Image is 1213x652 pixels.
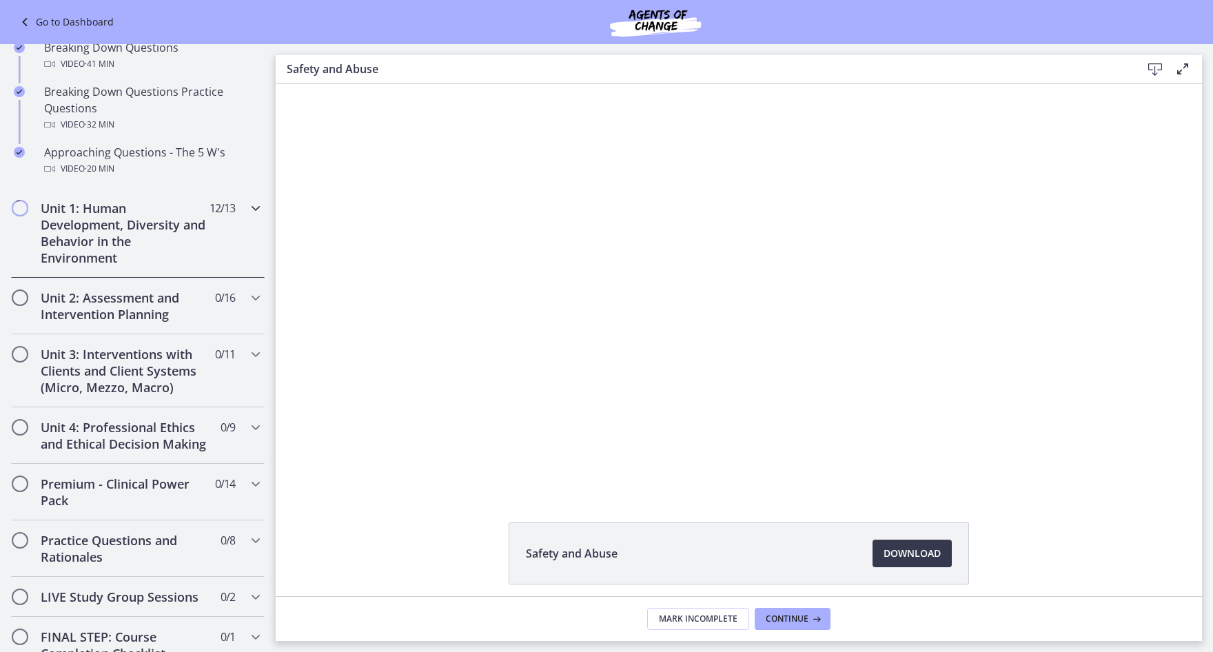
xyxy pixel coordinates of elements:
a: Go to Dashboard [17,14,114,30]
span: Download [884,545,941,562]
div: Video [44,161,259,177]
i: Completed [14,42,25,53]
h2: Unit 2: Assessment and Intervention Planning [41,289,209,323]
span: 0 / 11 [215,346,235,363]
div: Video [44,56,259,72]
span: Continue [766,613,808,624]
div: Video [44,116,259,133]
div: Approaching Questions - The 5 W's [44,144,259,177]
h3: Safety and Abuse [287,61,1119,77]
img: Agents of Change Social Work Test Prep [573,6,738,39]
h2: Premium - Clinical Power Pack [41,476,209,509]
span: Safety and Abuse [526,545,618,562]
span: · 20 min [85,161,114,177]
h2: Unit 3: Interventions with Clients and Client Systems (Micro, Mezzo, Macro) [41,346,209,396]
h2: LIVE Study Group Sessions [41,589,209,605]
span: 0 / 2 [221,589,235,605]
span: 0 / 9 [221,419,235,436]
iframe: Video Lesson [276,84,1202,491]
button: Mark Incomplete [647,608,749,630]
span: 0 / 1 [221,629,235,645]
div: Breaking Down Questions [44,39,259,72]
span: Mark Incomplete [659,613,737,624]
span: · 41 min [85,56,114,72]
h2: Unit 1: Human Development, Diversity and Behavior in the Environment [41,200,209,266]
h2: Practice Questions and Rationales [41,532,209,565]
div: Breaking Down Questions Practice Questions [44,83,259,133]
button: Continue [755,608,830,630]
span: · 32 min [85,116,114,133]
i: Completed [14,86,25,97]
h2: Unit 4: Professional Ethics and Ethical Decision Making [41,419,209,452]
span: 0 / 16 [215,289,235,306]
span: 0 / 14 [215,476,235,492]
a: Download [873,540,952,567]
span: 12 / 13 [210,200,235,216]
i: Completed [14,147,25,158]
span: 0 / 8 [221,532,235,549]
